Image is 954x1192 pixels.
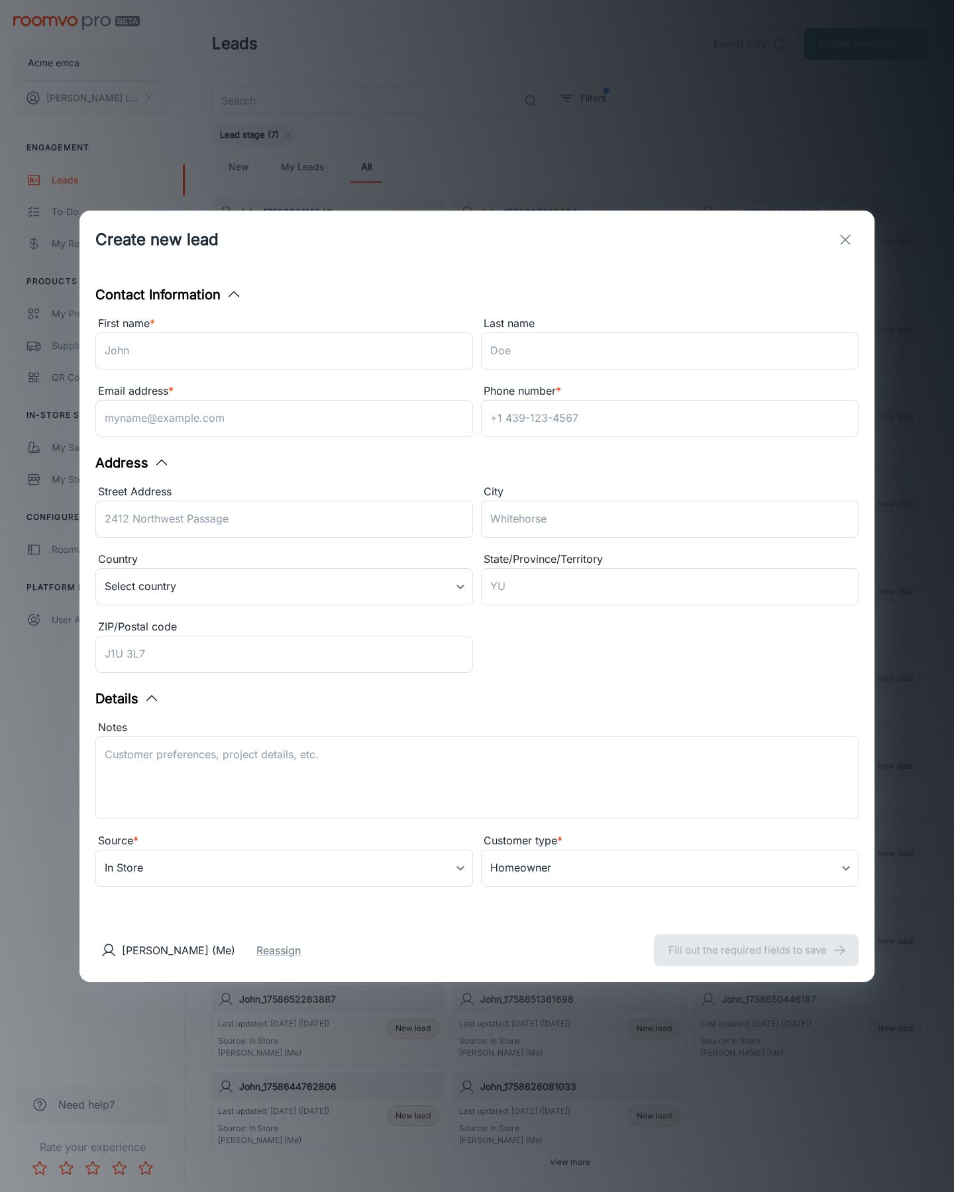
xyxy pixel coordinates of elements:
div: Customer type [481,832,859,850]
div: State/Province/Territory [481,551,859,568]
div: Homeowner [481,850,859,887]
p: [PERSON_NAME] (Me) [122,942,235,958]
div: ZIP/Postal code [95,619,473,636]
button: Contact Information [95,285,242,305]
div: Notes [95,719,859,736]
div: Last name [481,315,859,332]
input: John [95,332,473,370]
button: exit [832,226,859,253]
button: Details [95,689,160,709]
input: Doe [481,332,859,370]
input: +1 439-123-4567 [481,400,859,437]
div: Select country [95,568,473,605]
div: Source [95,832,473,850]
button: Reassign [256,942,301,958]
div: Country [95,551,473,568]
div: Email address [95,383,473,400]
button: Address [95,453,170,473]
div: First name [95,315,473,332]
input: YU [481,568,859,605]
div: Phone number [481,383,859,400]
input: 2412 Northwest Passage [95,501,473,538]
input: myname@example.com [95,400,473,437]
div: In Store [95,850,473,887]
input: Whitehorse [481,501,859,538]
input: J1U 3L7 [95,636,473,673]
h1: Create new lead [95,228,219,252]
div: City [481,483,859,501]
div: Street Address [95,483,473,501]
